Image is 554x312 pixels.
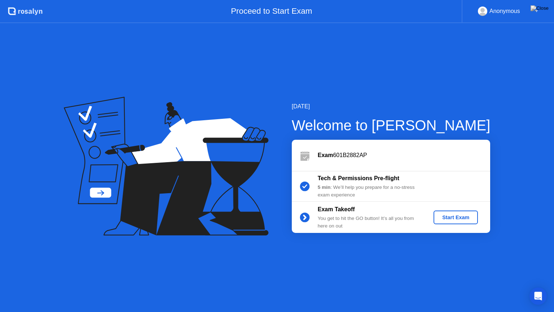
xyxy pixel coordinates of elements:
div: Welcome to [PERSON_NAME] [292,114,491,136]
div: Start Exam [436,214,475,220]
b: Exam [318,152,333,158]
div: Anonymous [489,6,520,16]
b: Exam Takeoff [318,206,355,212]
div: You get to hit the GO button! It’s all you from here on out [318,215,422,230]
div: 601B2882AP [318,151,490,160]
div: [DATE] [292,102,491,111]
b: 5 min [318,185,331,190]
div: Open Intercom Messenger [529,287,547,305]
div: : We’ll help you prepare for a no-stress exam experience [318,184,422,199]
img: Close [531,5,549,11]
button: Start Exam [434,211,478,224]
b: Tech & Permissions Pre-flight [318,175,399,181]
